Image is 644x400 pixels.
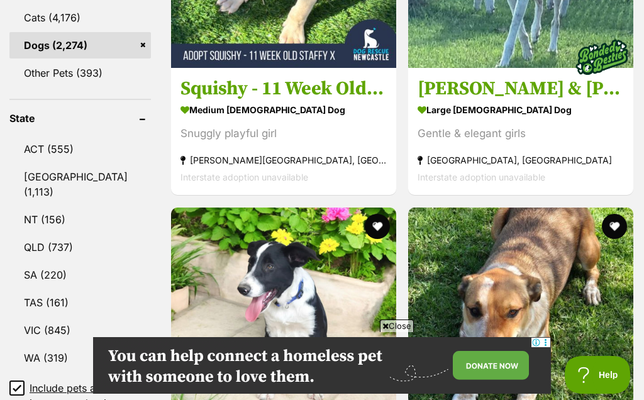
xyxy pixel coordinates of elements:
[180,172,308,183] span: Interstate adoption unavailable
[9,317,151,343] a: VIC (845)
[418,152,624,169] strong: [GEOGRAPHIC_DATA], [GEOGRAPHIC_DATA]
[418,101,624,119] strong: large [DEMOGRAPHIC_DATA] Dog
[365,214,390,239] button: favourite
[9,32,151,58] a: Dogs (2,274)
[9,206,151,233] a: NT (156)
[418,77,624,101] h3: [PERSON_NAME] & [PERSON_NAME]
[9,113,151,124] header: State
[9,136,151,162] a: ACT (555)
[9,164,151,205] a: [GEOGRAPHIC_DATA] (1,113)
[9,60,151,86] a: Other Pets (393)
[408,68,633,196] a: [PERSON_NAME] & [PERSON_NAME] large [DEMOGRAPHIC_DATA] Dog Gentle & elegant girls [GEOGRAPHIC_DAT...
[9,262,151,288] a: SA (220)
[180,152,387,169] strong: [PERSON_NAME][GEOGRAPHIC_DATA], [GEOGRAPHIC_DATA]
[171,68,396,196] a: Squishy - 11 Week Old Staffy X medium [DEMOGRAPHIC_DATA] Dog Snuggly playful girl [PERSON_NAME][G...
[570,26,633,89] img: bonded besties
[9,345,151,371] a: WA (319)
[418,126,624,143] div: Gentle & elegant girls
[380,319,414,332] span: Close
[9,289,151,316] a: TAS (161)
[180,77,387,101] h3: Squishy - 11 Week Old Staffy X
[180,126,387,143] div: Snuggly playful girl
[565,356,631,394] iframe: Help Scout Beacon - Open
[418,172,545,183] span: Interstate adoption unavailable
[602,214,627,239] button: favourite
[93,337,551,394] iframe: Advertisement
[180,101,387,119] strong: medium [DEMOGRAPHIC_DATA] Dog
[9,234,151,260] a: QLD (737)
[9,4,151,31] a: Cats (4,176)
